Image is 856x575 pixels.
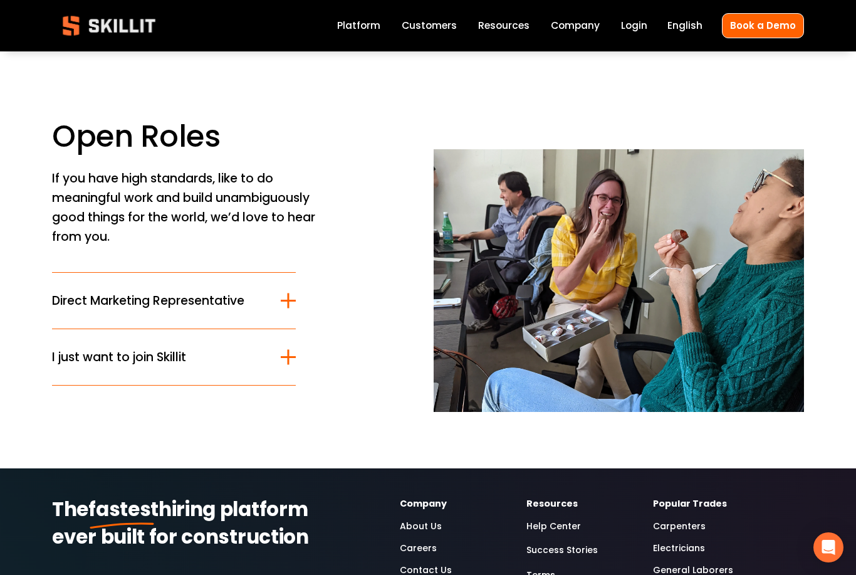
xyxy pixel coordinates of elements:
a: Platform [337,18,380,34]
a: Help Center [526,519,581,534]
div: language picker [667,18,702,34]
a: Login [621,18,647,34]
span: Direct Marketing Representative [52,292,281,310]
a: folder dropdown [478,18,530,34]
a: About Us [400,519,442,534]
a: Company [551,18,600,34]
a: Careers [400,541,437,556]
a: Carpenters [653,519,706,534]
button: I just want to join Skillit [52,329,296,385]
a: Book a Demo [722,13,804,38]
a: Customers [402,18,457,34]
span: I just want to join Skillit [52,348,281,366]
a: Electricians [653,541,705,556]
p: If you have high standards, like to do meaningful work and build unambiguously good things for th... [52,169,327,246]
a: Success Stories [526,542,598,559]
strong: Company [400,497,447,512]
strong: hiring platform ever built for construction [52,494,312,556]
strong: Resources [526,497,578,512]
span: Resources [478,18,530,33]
strong: Popular Trades [653,497,727,512]
strong: fastest [88,494,159,528]
div: Open Intercom Messenger [813,532,843,562]
img: Skillit [52,7,166,45]
span: English [667,18,702,33]
button: Direct Marketing Representative [52,273,296,329]
h1: Open Roles [52,118,422,155]
strong: The [52,494,88,528]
